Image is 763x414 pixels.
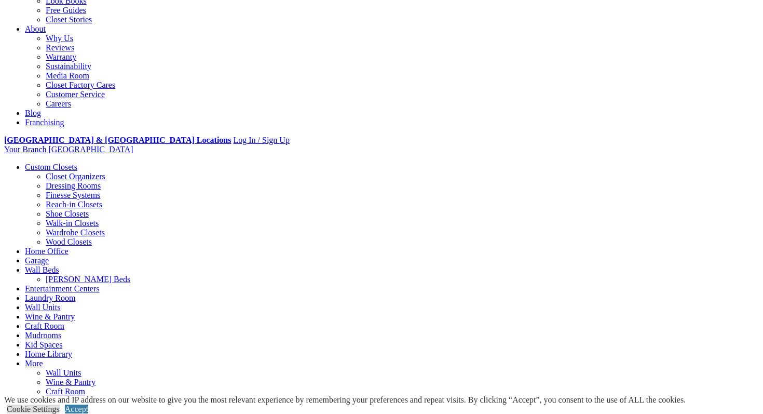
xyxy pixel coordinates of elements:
a: Home Office [25,247,69,256]
a: Home Library [25,350,72,358]
a: Mudrooms [25,331,61,340]
a: Accept [65,405,88,413]
span: [GEOGRAPHIC_DATA] [48,145,133,154]
a: Wine & Pantry [46,378,96,386]
a: Wood Closets [46,237,92,246]
a: Walk-in Closets [46,219,99,228]
a: Finesse Systems [46,191,100,199]
a: Wall Units [25,303,60,312]
a: More menu text will display only on big screen [25,359,43,368]
a: About [25,24,46,33]
a: Warranty [46,52,76,61]
a: Reach-in Closets [46,200,102,209]
a: Custom Closets [25,163,77,171]
a: Shoe Closets [46,209,89,218]
a: Closet Organizers [46,172,105,181]
a: [GEOGRAPHIC_DATA] & [GEOGRAPHIC_DATA] Locations [4,136,231,144]
a: Reviews [46,43,74,52]
a: Why Us [46,34,73,43]
a: Closet Factory Cares [46,81,115,89]
a: Craft Room [46,387,85,396]
a: Media Room [46,71,89,80]
a: Dressing Rooms [46,181,101,190]
a: Craft Room [25,322,64,330]
a: Kid Spaces [25,340,62,349]
div: We use cookies and IP address on our website to give you the most relevant experience by remember... [4,395,686,405]
a: Entertainment Centers [25,284,100,293]
a: Closet Stories [46,15,92,24]
a: Blog [25,109,41,117]
a: Cookie Settings [7,405,60,413]
a: Log In / Sign Up [233,136,289,144]
a: Laundry Room [25,293,75,302]
span: Your Branch [4,145,46,154]
a: Wardrobe Closets [46,228,105,237]
a: Customer Service [46,90,105,99]
a: Free Guides [46,6,86,15]
a: Wall Units [46,368,81,377]
a: Wall Beds [25,265,59,274]
a: Sustainability [46,62,91,71]
a: Wine & Pantry [25,312,75,321]
a: Garage [25,256,49,265]
a: Franchising [25,118,64,127]
a: Your Branch [GEOGRAPHIC_DATA] [4,145,133,154]
a: [PERSON_NAME] Beds [46,275,130,284]
a: Careers [46,99,71,108]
